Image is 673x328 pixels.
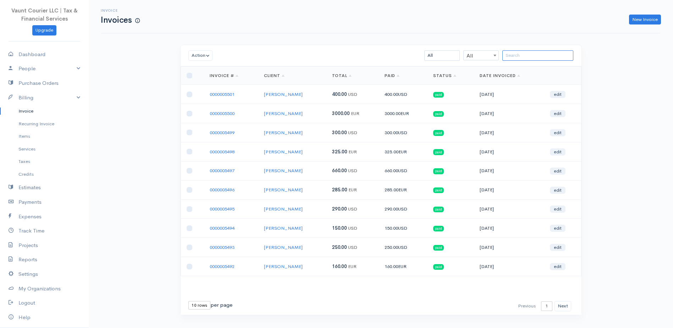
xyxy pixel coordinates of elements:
[398,225,407,231] span: USD
[379,142,427,161] td: 325.00
[210,187,235,193] a: 0000005496
[555,301,571,311] button: Next
[398,149,407,155] span: EUR
[348,225,357,231] span: USD
[101,16,140,24] h1: Invoices
[550,187,566,194] a: edit
[332,187,347,193] span: 285.00
[629,15,661,25] a: New Invoice
[550,168,566,175] a: edit
[433,187,444,193] span: paid
[401,110,409,116] span: EUR
[264,168,303,174] a: [PERSON_NAME]
[379,123,427,142] td: 300.00
[433,168,444,174] span: paid
[264,263,303,269] a: [PERSON_NAME]
[550,206,566,213] a: edit
[379,104,427,123] td: 3000.00
[385,73,400,78] a: Paid
[348,168,357,174] span: USD
[264,91,303,97] a: [PERSON_NAME]
[332,110,350,116] span: 3000.00
[210,130,235,136] a: 0000005499
[433,245,444,251] span: paid
[332,206,347,212] span: 290.00
[463,50,499,60] span: All
[348,263,357,269] span: EUR
[550,129,566,136] a: edit
[550,244,566,251] a: edit
[32,25,56,35] a: Upgrade
[550,225,566,232] a: edit
[188,50,213,61] button: Action
[398,187,407,193] span: EUR
[210,91,235,97] a: 0000005501
[550,110,566,117] a: edit
[433,92,444,98] span: paid
[433,130,444,136] span: paid
[351,110,359,116] span: EUR
[332,130,347,136] span: 300.00
[210,110,235,116] a: 0000005500
[379,199,427,219] td: 290.00
[101,9,140,12] h6: Invoice
[433,73,456,78] a: Status
[210,168,235,174] a: 0000005497
[398,130,407,136] span: USD
[332,149,347,155] span: 325.00
[433,226,444,231] span: paid
[332,73,352,78] a: Total
[433,111,444,117] span: paid
[474,257,544,276] td: [DATE]
[264,206,303,212] a: [PERSON_NAME]
[210,73,238,78] a: Invoice #
[348,187,357,193] span: EUR
[332,168,347,174] span: 660.00
[332,225,347,231] span: 150.00
[474,161,544,180] td: [DATE]
[474,123,544,142] td: [DATE]
[264,244,303,250] a: [PERSON_NAME]
[264,225,303,231] a: [PERSON_NAME]
[379,257,427,276] td: 160.00
[379,180,427,199] td: 285.00
[210,225,235,231] a: 0000005494
[332,263,347,269] span: 160.00
[550,263,566,270] a: edit
[398,263,407,269] span: EUR
[11,7,78,22] span: Vaunt Courier LLC | Tax & Financial Services
[348,91,357,97] span: USD
[264,130,303,136] a: [PERSON_NAME]
[398,244,407,250] span: USD
[474,238,544,257] td: [DATE]
[332,244,347,250] span: 250.00
[474,142,544,161] td: [DATE]
[433,264,444,270] span: paid
[433,207,444,212] span: paid
[474,104,544,123] td: [DATE]
[379,161,427,180] td: 660.00
[210,263,235,269] a: 0000005492
[480,73,520,78] a: Date Invoiced
[210,244,235,250] a: 0000005493
[398,206,407,212] span: USD
[550,148,566,155] a: edit
[264,73,285,78] a: Client
[474,180,544,199] td: [DATE]
[348,130,357,136] span: USD
[348,206,357,212] span: USD
[398,91,407,97] span: USD
[135,18,140,24] span: How to create your first Invoice?
[264,110,303,116] a: [PERSON_NAME]
[210,149,235,155] a: 0000005498
[348,149,357,155] span: EUR
[264,149,303,155] a: [PERSON_NAME]
[210,206,235,212] a: 0000005495
[474,85,544,104] td: [DATE]
[379,219,427,238] td: 150.00
[550,91,566,98] a: edit
[348,244,357,250] span: USD
[379,238,427,257] td: 250.00
[398,168,407,174] span: USD
[379,85,427,104] td: 400.00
